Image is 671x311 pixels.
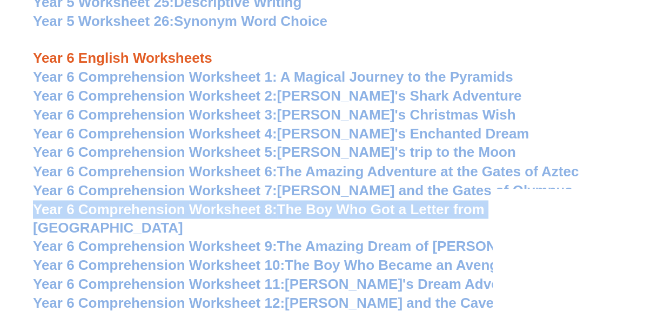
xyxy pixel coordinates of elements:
span: Year 6 Comprehension Worksheet 6: [33,163,277,179]
span: Year 6 Comprehension Worksheet 11: [33,275,285,292]
a: Year 6 Comprehension Worksheet 5:[PERSON_NAME]'s trip to the Moon [33,144,516,160]
span: Year 6 Comprehension Worksheet 10: [33,256,285,273]
iframe: Chat Widget [493,189,671,311]
span: Year 6 Comprehension Worksheet 8: [33,201,277,217]
h3: Year 6 English Worksheets [33,31,638,68]
a: Year 6 Comprehension Worksheet 8:The Boy Who Got a Letter from [GEOGRAPHIC_DATA] [33,201,485,235]
a: Year 6 Comprehension Worksheet 6:The Amazing Adventure at the Gates of Aztec [33,163,579,179]
span: Year 6 Comprehension Worksheet 2: [33,88,277,104]
a: Year 6 Comprehension Worksheet 9:The Amazing Dream of [PERSON_NAME] [33,237,550,254]
a: Year 6 Comprehension Worksheet 7:[PERSON_NAME] and the Gates of Olympus [33,182,573,198]
a: Year 6 Comprehension Worksheet 11:[PERSON_NAME]'s Dream Adventure [33,275,534,292]
span: Year 6 Comprehension Worksheet 5: [33,144,277,160]
span: Year 6 Comprehension Worksheet 4: [33,125,277,142]
span: Year 6 Comprehension Worksheet 3: [33,107,277,123]
a: Year 6 Comprehension Worksheet 10:The Boy Who Became an Avenger [33,256,512,273]
span: Year 6 Comprehension Worksheet 7: [33,182,277,198]
span: Year 6 Comprehension Worksheet 12: [33,294,285,310]
a: Year 6 Comprehension Worksheet 1: A Magical Journey to the Pyramids [33,69,513,85]
a: Year 6 Comprehension Worksheet 4:[PERSON_NAME]'s Enchanted Dream [33,125,529,142]
a: Year 6 Comprehension Worksheet 3:[PERSON_NAME]'s Christmas Wish [33,107,516,123]
span: Year 6 Comprehension Worksheet 9: [33,237,277,254]
a: Year 5 Worksheet 26:Synonym Word Choice [33,13,327,29]
a: Year 6 Comprehension Worksheet 2:[PERSON_NAME]'s Shark Adventure [33,88,521,104]
span: Year 5 Worksheet 26: [33,13,174,29]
